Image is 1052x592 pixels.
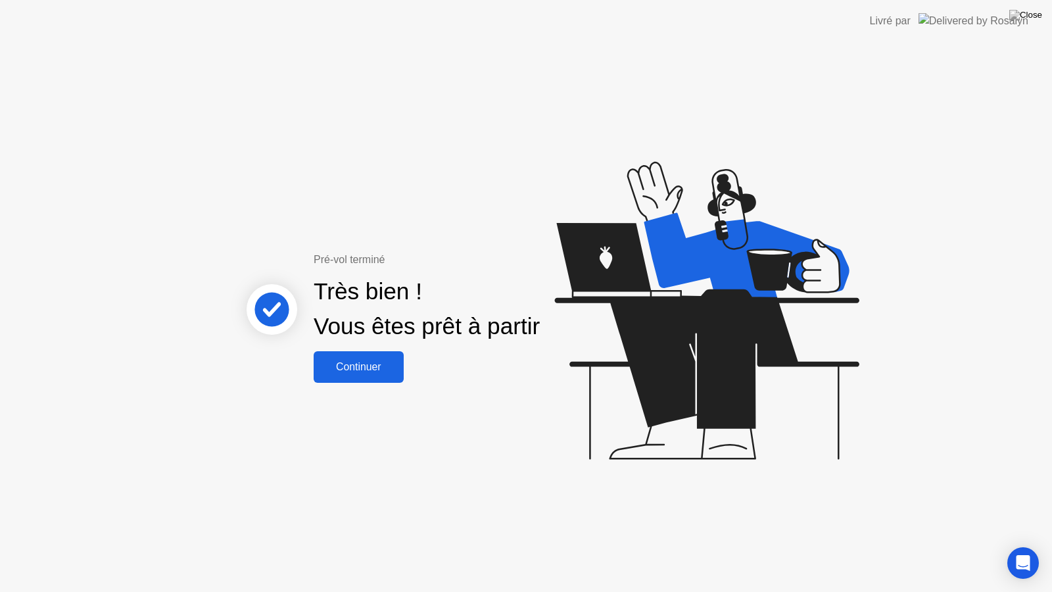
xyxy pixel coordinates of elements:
[314,351,404,383] button: Continuer
[1009,10,1042,20] img: Close
[314,252,585,268] div: Pré-vol terminé
[870,13,911,29] div: Livré par
[318,361,400,373] div: Continuer
[314,274,540,344] div: Très bien ! Vous êtes prêt à partir
[919,13,1028,28] img: Delivered by Rosalyn
[1007,547,1039,579] div: Open Intercom Messenger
